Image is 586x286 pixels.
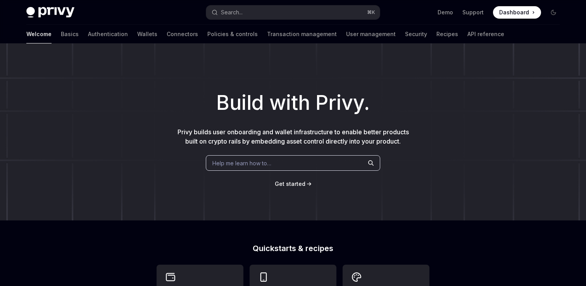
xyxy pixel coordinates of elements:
[493,6,541,19] a: Dashboard
[167,25,198,43] a: Connectors
[26,25,52,43] a: Welcome
[405,25,427,43] a: Security
[88,25,128,43] a: Authentication
[436,25,458,43] a: Recipes
[438,9,453,16] a: Demo
[137,25,157,43] a: Wallets
[26,7,74,18] img: dark logo
[275,180,305,187] span: Get started
[467,25,504,43] a: API reference
[221,8,243,17] div: Search...
[499,9,529,16] span: Dashboard
[61,25,79,43] a: Basics
[275,180,305,188] a: Get started
[346,25,396,43] a: User management
[12,88,574,118] h1: Build with Privy.
[212,159,271,167] span: Help me learn how to…
[462,9,484,16] a: Support
[547,6,560,19] button: Toggle dark mode
[367,9,375,16] span: ⌘ K
[207,25,258,43] a: Policies & controls
[267,25,337,43] a: Transaction management
[157,244,429,252] h2: Quickstarts & recipes
[178,128,409,145] span: Privy builds user onboarding and wallet infrastructure to enable better products built on crypto ...
[206,5,380,19] button: Open search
